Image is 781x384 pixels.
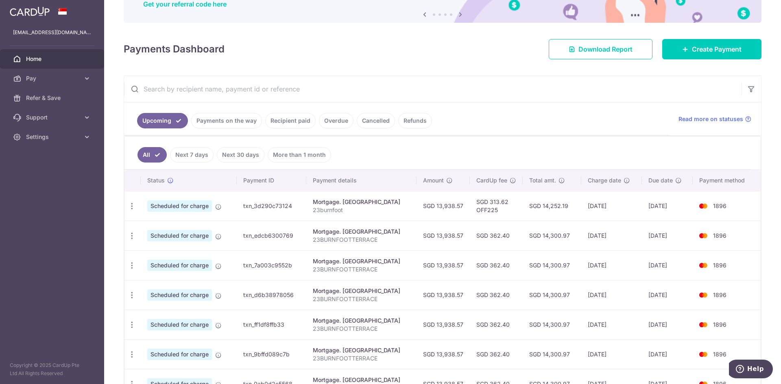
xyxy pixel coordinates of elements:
[147,230,212,241] span: Scheduled for charge
[137,113,188,128] a: Upcoming
[470,250,523,280] td: SGD 362.40
[417,250,470,280] td: SGD 13,938.57
[662,39,761,59] a: Create Payment
[523,250,582,280] td: SGD 14,300.97
[581,339,642,369] td: [DATE]
[319,113,353,128] a: Overdue
[313,206,410,214] p: 23burnfoot
[313,317,410,325] div: Mortgage. [GEOGRAPHIC_DATA]
[529,176,556,184] span: Total amt.
[26,55,80,63] span: Home
[313,376,410,384] div: Mortgage. [GEOGRAPHIC_DATA]
[470,221,523,250] td: SGD 362.40
[713,321,726,328] span: 1896
[581,280,642,310] td: [DATE]
[678,115,743,123] span: Read more on statuses
[695,260,711,270] img: Bank Card
[588,176,621,184] span: Charge date
[237,170,306,191] th: Payment ID
[713,232,726,239] span: 1896
[313,346,410,354] div: Mortgage. [GEOGRAPHIC_DATA]
[470,339,523,369] td: SGD 362.40
[237,339,306,369] td: txn_9bffd089c7b
[523,339,582,369] td: SGD 14,300.97
[170,147,214,163] a: Next 7 days
[523,280,582,310] td: SGD 14,300.97
[147,349,212,360] span: Scheduled for charge
[191,113,262,128] a: Payments on the way
[147,260,212,271] span: Scheduled for charge
[313,198,410,206] div: Mortgage. [GEOGRAPHIC_DATA]
[217,147,264,163] a: Next 30 days
[695,349,711,359] img: Bank Card
[470,191,523,221] td: SGD 313.62 OFF225
[26,94,80,102] span: Refer & Save
[578,44,633,54] span: Download Report
[237,310,306,339] td: txn_ff1df8ffb33
[26,133,80,141] span: Settings
[237,221,306,250] td: txn_edcb6300769
[549,39,652,59] a: Download Report
[306,170,417,191] th: Payment details
[713,351,726,358] span: 1896
[137,147,167,163] a: All
[695,231,711,241] img: Bank Card
[124,42,225,56] h4: Payments Dashboard
[648,176,673,184] span: Due date
[423,176,444,184] span: Amount
[147,200,212,212] span: Scheduled for charge
[470,280,523,310] td: SGD 362.40
[642,280,693,310] td: [DATE]
[268,147,331,163] a: More than 1 month
[695,290,711,300] img: Bank Card
[642,310,693,339] td: [DATE]
[470,310,523,339] td: SGD 362.40
[237,280,306,310] td: txn_d6b38978056
[581,191,642,221] td: [DATE]
[237,250,306,280] td: txn_7a003c9552b
[237,191,306,221] td: txn_3d290c73124
[10,7,50,16] img: CardUp
[313,295,410,303] p: 23BURNFOOTTERRACE
[642,339,693,369] td: [DATE]
[313,265,410,273] p: 23BURNFOOTTERRACE
[417,310,470,339] td: SGD 13,938.57
[581,250,642,280] td: [DATE]
[713,262,726,269] span: 1896
[713,202,726,209] span: 1896
[147,319,212,330] span: Scheduled for charge
[313,287,410,295] div: Mortgage. [GEOGRAPHIC_DATA]
[642,191,693,221] td: [DATE]
[523,221,582,250] td: SGD 14,300.97
[713,291,726,298] span: 1896
[313,228,410,236] div: Mortgage. [GEOGRAPHIC_DATA]
[417,339,470,369] td: SGD 13,938.57
[523,191,582,221] td: SGD 14,252.19
[147,176,165,184] span: Status
[147,289,212,301] span: Scheduled for charge
[581,310,642,339] td: [DATE]
[357,113,395,128] a: Cancelled
[13,28,91,37] p: [EMAIL_ADDRESS][DOMAIN_NAME]
[642,250,693,280] td: [DATE]
[313,257,410,265] div: Mortgage. [GEOGRAPHIC_DATA]
[124,76,742,102] input: Search by recipient name, payment id or reference
[695,320,711,330] img: Bank Card
[523,310,582,339] td: SGD 14,300.97
[26,113,80,121] span: Support
[692,44,742,54] span: Create Payment
[729,360,773,380] iframe: Opens a widget where you can find more information
[417,221,470,250] td: SGD 13,938.57
[313,236,410,244] p: 23BURNFOOTTERRACE
[417,280,470,310] td: SGD 13,938.57
[476,176,507,184] span: CardUp fee
[313,325,410,333] p: 23BURNFOOTTERRACE
[642,221,693,250] td: [DATE]
[313,354,410,362] p: 23BURNFOOTTERRACE
[26,74,80,82] span: Pay
[693,170,761,191] th: Payment method
[417,191,470,221] td: SGD 13,938.57
[678,115,751,123] a: Read more on statuses
[398,113,432,128] a: Refunds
